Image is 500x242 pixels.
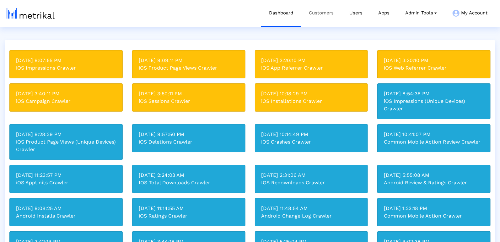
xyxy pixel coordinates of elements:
div: Android Installs Crawler [16,212,116,220]
div: iOS Crashes Crawler [261,138,362,146]
div: [DATE] 1:23:18 PM [384,205,484,212]
div: Android Change Log Crawler [261,212,362,220]
div: [DATE] 9:28:29 PM [16,131,116,138]
div: iOS Product Page Views (Unique Devices) Crawler [16,138,116,153]
div: [DATE] 9:07:55 PM [16,57,116,64]
div: iOS Impressions (Unique Devices) Crawler [384,97,484,113]
div: [DATE] 2:31:06 AM [261,171,362,179]
div: [DATE] 9:09:11 PM [139,57,239,64]
div: Android Review & Ratings Crawler [384,179,484,187]
div: iOS Sessions Crawler [139,97,239,105]
div: [DATE] 5:55:08 AM [384,171,484,179]
div: [DATE] 10:14:49 PM [261,131,362,138]
div: iOS App Referrer Crawler [261,64,362,72]
div: iOS Ratings Crawler [139,212,239,220]
div: iOS Product Page Views Crawler [139,64,239,72]
img: metrical-logo-light.png [7,8,55,19]
div: [DATE] 10:41:07 PM [384,131,484,138]
div: Common Mobile Action Crawler [384,212,484,220]
div: iOS Web Referrer Crawler [384,64,484,72]
div: [DATE] 9:57:50 PM [139,131,239,138]
div: [DATE] 11:14:55 AM [139,205,239,212]
div: [DATE] 3:40:11 PM [16,90,116,97]
div: iOS Campaign Crawler [16,97,116,105]
div: IOS Redownloads Crawler [261,179,362,187]
div: iOS Impressions Crawler [16,64,116,72]
img: my-account-menu-icon.png [453,10,460,17]
div: iOS Installations Crawler [261,97,362,105]
div: [DATE] 11:23:57 PM [16,171,116,179]
div: [DATE] 10:18:29 PM [261,90,362,97]
div: iOS AppUnits Crawler [16,179,116,187]
div: [DATE] 11:48:54 AM [261,205,362,212]
div: [DATE] 3:30:10 PM [384,57,484,64]
div: [DATE] 8:54:36 PM [384,90,484,97]
div: [DATE] 3:50:11 PM [139,90,239,97]
div: iOS Deletions Crawler [139,138,239,146]
div: Common Mobile Action Review Crawler [384,138,484,146]
div: [DATE] 3:20:10 PM [261,57,362,64]
div: IOS Total Downloads Crawler [139,179,239,187]
div: [DATE] 2:24:03 AM [139,171,239,179]
div: [DATE] 9:08:25 AM [16,205,116,212]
